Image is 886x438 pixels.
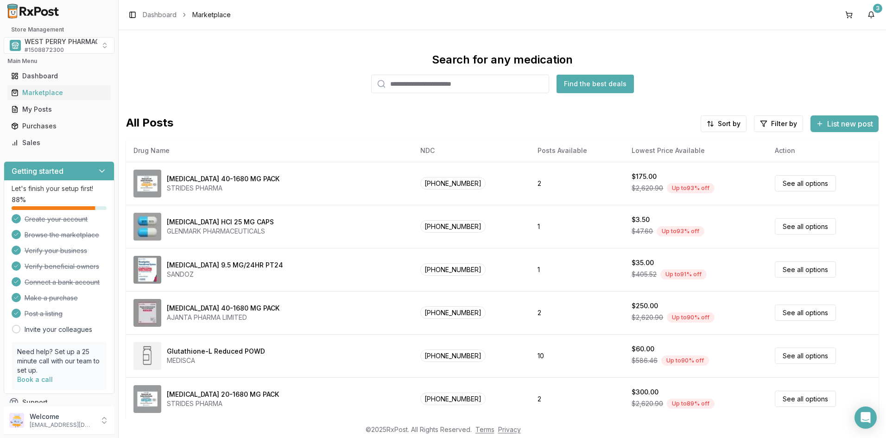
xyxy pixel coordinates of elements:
span: [PHONE_NUMBER] [420,393,486,405]
th: Lowest Price Available [624,140,767,162]
span: $2,620.90 [632,184,663,193]
div: [MEDICAL_DATA] 40-1680 MG PACK [167,174,279,184]
h2: Main Menu [7,57,111,65]
a: See all options [775,391,836,407]
td: 1 [530,248,624,291]
button: Purchases [4,119,114,133]
a: See all options [775,218,836,235]
h2: Store Management [4,26,114,33]
button: Marketplace [4,85,114,100]
td: 10 [530,334,624,377]
a: Book a call [17,375,53,383]
nav: breadcrumb [143,10,231,19]
span: [PHONE_NUMBER] [420,263,486,276]
td: 2 [530,291,624,334]
div: [MEDICAL_DATA] 20-1680 MG PACK [167,390,279,399]
div: Up to 90 % off [661,355,709,366]
a: See all options [775,305,836,321]
td: 1 [530,205,624,248]
span: Post a listing [25,309,63,318]
div: Up to 91 % off [660,269,707,279]
img: Atomoxetine HCl 25 MG CAPS [133,213,161,241]
span: List new post [827,118,873,129]
button: Select a view [4,37,114,54]
img: RxPost Logo [4,4,63,19]
a: Marketplace [7,84,111,101]
div: Sales [11,138,107,147]
td: 2 [530,377,624,420]
p: Need help? Set up a 25 minute call with our team to set up. [17,347,101,375]
span: Make a purchase [25,293,78,303]
span: Verify your business [25,246,87,255]
img: Omeprazole-Sodium Bicarbonate 40-1680 MG PACK [133,170,161,197]
div: $35.00 [632,258,654,267]
div: Glutathione-L Reduced POWD [167,347,265,356]
span: [PHONE_NUMBER] [420,306,486,319]
span: Connect a bank account [25,278,100,287]
img: Omeprazole-Sodium Bicarbonate 40-1680 MG PACK [133,299,161,327]
div: Marketplace [11,88,107,97]
a: See all options [775,348,836,364]
img: User avatar [9,413,24,428]
span: $586.46 [632,356,658,365]
a: Invite your colleagues [25,325,92,334]
a: Privacy [498,425,521,433]
p: [EMAIL_ADDRESS][DOMAIN_NAME] [30,421,94,429]
button: 3 [864,7,879,22]
h3: Getting started [12,165,63,177]
div: Up to 93 % off [667,183,715,193]
span: # 1508872300 [25,46,64,54]
div: [MEDICAL_DATA] HCl 25 MG CAPS [167,217,274,227]
div: STRIDES PHARMA [167,399,279,408]
span: $405.52 [632,270,657,279]
span: Marketplace [192,10,231,19]
span: $2,620.90 [632,313,663,322]
span: Verify beneficial owners [25,262,99,271]
a: Dashboard [7,68,111,84]
span: [PHONE_NUMBER] [420,177,486,190]
a: Sales [7,134,111,151]
div: [MEDICAL_DATA] 40-1680 MG PACK [167,304,279,313]
button: Dashboard [4,69,114,83]
div: $175.00 [632,172,657,181]
span: Create your account [25,215,88,224]
span: $47.60 [632,227,653,236]
a: List new post [810,120,879,129]
span: [PHONE_NUMBER] [420,220,486,233]
span: WEST PERRY PHARMACY INC [25,37,118,46]
a: Dashboard [143,10,177,19]
img: Rivastigmine 9.5 MG/24HR PT24 [133,256,161,284]
img: Glutathione-L Reduced POWD [133,342,161,370]
span: All Posts [126,115,173,132]
div: $60.00 [632,344,654,354]
th: NDC [413,140,530,162]
a: My Posts [7,101,111,118]
button: Sort by [701,115,747,132]
img: Omeprazole-Sodium Bicarbonate 20-1680 MG PACK [133,385,161,413]
a: See all options [775,261,836,278]
a: Purchases [7,118,111,134]
span: [PHONE_NUMBER] [420,349,486,362]
div: GLENMARK PHARMACEUTICALS [167,227,274,236]
p: Let's finish your setup first! [12,184,107,193]
button: List new post [810,115,879,132]
div: My Posts [11,105,107,114]
div: Up to 90 % off [667,312,715,323]
div: Up to 89 % off [667,399,715,409]
div: SANDOZ [167,270,283,279]
div: Open Intercom Messenger [854,406,877,429]
span: $2,620.90 [632,399,663,408]
div: $3.50 [632,215,650,224]
div: MEDISCA [167,356,265,365]
div: $250.00 [632,301,658,311]
div: Search for any medication [432,52,573,67]
span: Sort by [718,119,740,128]
span: Browse the marketplace [25,230,99,240]
button: My Posts [4,102,114,117]
span: Filter by [771,119,797,128]
div: [MEDICAL_DATA] 9.5 MG/24HR PT24 [167,260,283,270]
span: 88 % [12,195,26,204]
p: Welcome [30,412,94,421]
div: AJANTA PHARMA LIMITED [167,313,279,322]
div: Dashboard [11,71,107,81]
